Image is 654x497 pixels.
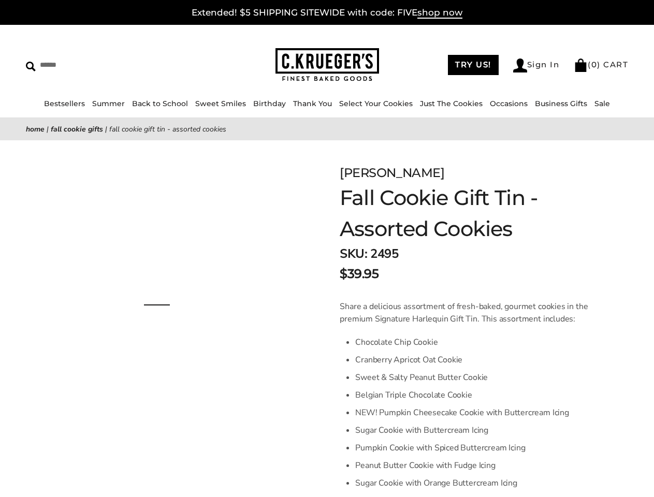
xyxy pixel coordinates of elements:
span: | [47,124,49,134]
li: Peanut Butter Cookie with Fudge Icing [355,457,602,474]
span: | [105,124,107,134]
a: Bestsellers [44,99,85,108]
li: NEW! Pumpkin Cheesecake Cookie with Buttercream Icing [355,404,602,421]
span: 2495 [370,245,398,262]
a: Fall Cookie Gifts [51,124,103,134]
nav: breadcrumbs [26,123,628,135]
input: Search [26,57,164,73]
a: Home [26,124,45,134]
a: Extended! $5 SHIPPING SITEWIDE with code: FIVEshop now [192,7,462,19]
span: $39.95 [340,265,379,283]
li: Chocolate Chip Cookie [355,333,602,351]
a: Sweet Smiles [195,99,246,108]
img: Account [513,59,527,72]
div: [PERSON_NAME] [340,164,602,182]
a: TRY US! [448,55,499,75]
li: Sugar Cookie with Buttercream Icing [355,421,602,439]
a: (0) CART [574,60,628,69]
a: Sign In [513,59,560,72]
a: Birthday [253,99,286,108]
li: Sugar Cookie with Orange Buttercream Icing [355,474,602,492]
a: Summer [92,99,125,108]
li: Sweet & Salty Peanut Butter Cookie [355,369,602,386]
span: 0 [591,60,598,69]
a: Just The Cookies [420,99,483,108]
a: Back to School [132,99,188,108]
img: Bag [574,59,588,72]
a: Business Gifts [535,99,587,108]
li: Pumpkin Cookie with Spiced Buttercream Icing [355,439,602,457]
img: Search [26,62,36,71]
span: shop now [417,7,462,19]
a: Sale [594,99,610,108]
h1: Fall Cookie Gift Tin - Assorted Cookies [340,182,602,244]
strong: SKU: [340,245,367,262]
p: Share a delicious assortment of fresh-baked, gourmet cookies in the premium Signature Harlequin G... [340,300,602,325]
a: Select Your Cookies [339,99,413,108]
span: Fall Cookie Gift Tin - Assorted Cookies [109,124,226,134]
li: Belgian Triple Chocolate Cookie [355,386,602,404]
a: Thank You [293,99,332,108]
img: C.KRUEGER'S [275,48,379,82]
li: Cranberry Apricot Oat Cookie [355,351,602,369]
a: Occasions [490,99,528,108]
